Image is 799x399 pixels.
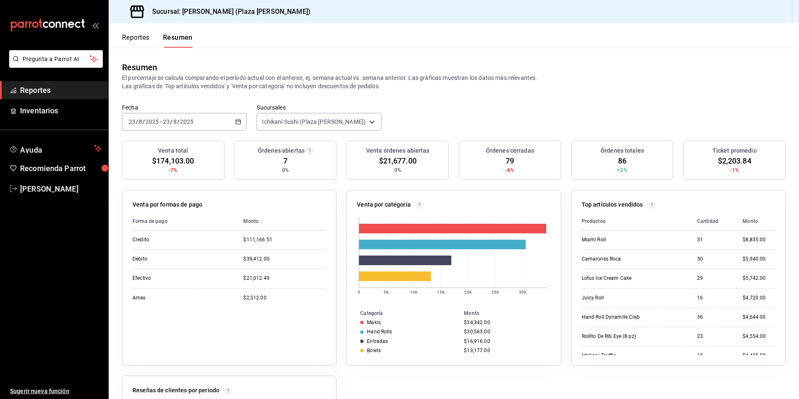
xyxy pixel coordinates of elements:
div: Miami Roll [582,236,665,243]
input: ---- [180,118,194,125]
h3: Venta total [158,146,188,155]
text: 10K [410,290,418,294]
text: 30K [519,290,527,294]
text: 5K [384,290,389,294]
span: $174,103.00 [152,155,194,166]
div: 16 [697,294,729,302]
div: $16,916.00 [464,338,547,344]
div: $34,342.00 [464,320,547,325]
div: Rollito De Rib Eye (8 pz) [582,333,665,340]
th: Cantidad [690,212,736,230]
span: 0% [394,166,401,174]
th: Forma de pago [132,212,237,230]
span: - [160,118,162,125]
div: navigation tabs [122,33,193,48]
input: -- [173,118,177,125]
p: Top artículos vendidos [582,200,643,209]
div: $5,940.00 [743,256,775,263]
div: $2,512.00 [243,294,326,302]
div: Credito [132,236,216,243]
span: -1% [730,166,738,174]
p: Reseñas de clientes por periodo [132,386,219,395]
label: Fecha [122,105,247,110]
h3: Órdenes abiertas [258,146,305,155]
h3: Órdenes cerradas [486,146,534,155]
div: 36 [697,314,729,321]
button: open_drawer_menu [92,22,99,28]
th: Categoría [347,309,461,318]
text: 0 [358,290,360,294]
th: Productos [582,212,690,230]
button: Resumen [163,33,193,48]
th: Monto [736,212,775,230]
div: $4,644.00 [743,314,775,321]
div: $30,563.00 [464,329,547,335]
div: $4,720.00 [743,294,775,302]
h3: Órdenes totales [601,146,644,155]
div: $21,012.49 [243,275,326,282]
input: ---- [145,118,159,125]
span: / [177,118,180,125]
div: Resumen [122,61,157,74]
span: 7 [283,155,288,166]
p: Venta por categoría [357,200,411,209]
button: Reportes [122,33,150,48]
span: / [136,118,138,125]
span: Inventarios [20,105,102,116]
div: Amex [132,294,216,302]
span: Pregunta a Parrot AI [23,55,90,64]
p: El porcentaje se calcula comparando el período actual con el anterior, ej. semana actual vs. sema... [122,74,786,90]
h3: Venta órdenes abiertas [366,146,430,155]
input: -- [128,118,136,125]
p: Venta por formas de pago [132,200,202,209]
div: Ichikani Truffle [582,352,665,359]
div: 31 [697,236,729,243]
input: -- [138,118,142,125]
span: 79 [506,155,514,166]
div: Lotus Ice Cream Cake [582,275,665,282]
span: -7% [169,166,177,174]
div: 15 [697,352,729,359]
div: Debito [132,256,216,263]
span: 0% [282,166,289,174]
div: $13,177.00 [464,348,547,353]
text: 20K [464,290,472,294]
div: $5,742.00 [743,275,775,282]
h3: Ticket promedio [712,146,757,155]
span: +2% [617,166,627,174]
div: Efectivo [132,275,216,282]
div: Bowls [367,348,381,353]
div: $8,835.00 [743,236,775,243]
div: Entradas [367,338,388,344]
span: $2,203.84 [718,155,751,166]
div: Juicy Roll [582,294,665,302]
text: 25K [491,290,499,294]
span: / [142,118,145,125]
div: Makis [367,320,381,325]
div: $4,425.00 [743,352,775,359]
span: [PERSON_NAME] [20,183,102,194]
h3: Sucursal: [PERSON_NAME] (Plaza [PERSON_NAME]) [145,7,310,17]
span: Ayuda [20,143,91,153]
span: Recomienda Parrot [20,163,102,174]
span: Reportes [20,84,102,96]
span: Ichikani Sushi (Plaza [PERSON_NAME]) [262,118,366,126]
a: Pregunta a Parrot AI [6,61,103,69]
div: Hand Roll Dynamite Crab [582,314,665,321]
div: $4,554.00 [743,333,775,340]
th: Monto [461,309,560,318]
button: Pregunta a Parrot AI [9,50,103,68]
label: Sucursales [257,105,381,110]
span: -6% [506,166,514,174]
span: 86 [618,155,626,166]
input: -- [163,118,170,125]
span: / [170,118,173,125]
div: $39,412.00 [243,256,326,263]
div: Camarones Roca [582,256,665,263]
span: $21,677.00 [379,155,417,166]
text: 15K [437,290,445,294]
div: Hand Rolls [367,329,392,335]
div: 30 [697,256,729,263]
div: $111,166.51 [243,236,326,243]
th: Monto [237,212,326,230]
